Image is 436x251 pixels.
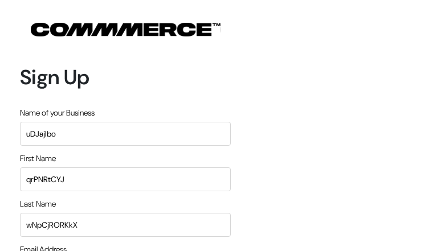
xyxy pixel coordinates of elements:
[31,23,221,36] img: COMMMERCE
[20,198,56,210] label: Last Name
[20,153,56,164] label: First Name
[20,107,95,119] label: Name of your Business
[20,65,231,89] h1: Sign Up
